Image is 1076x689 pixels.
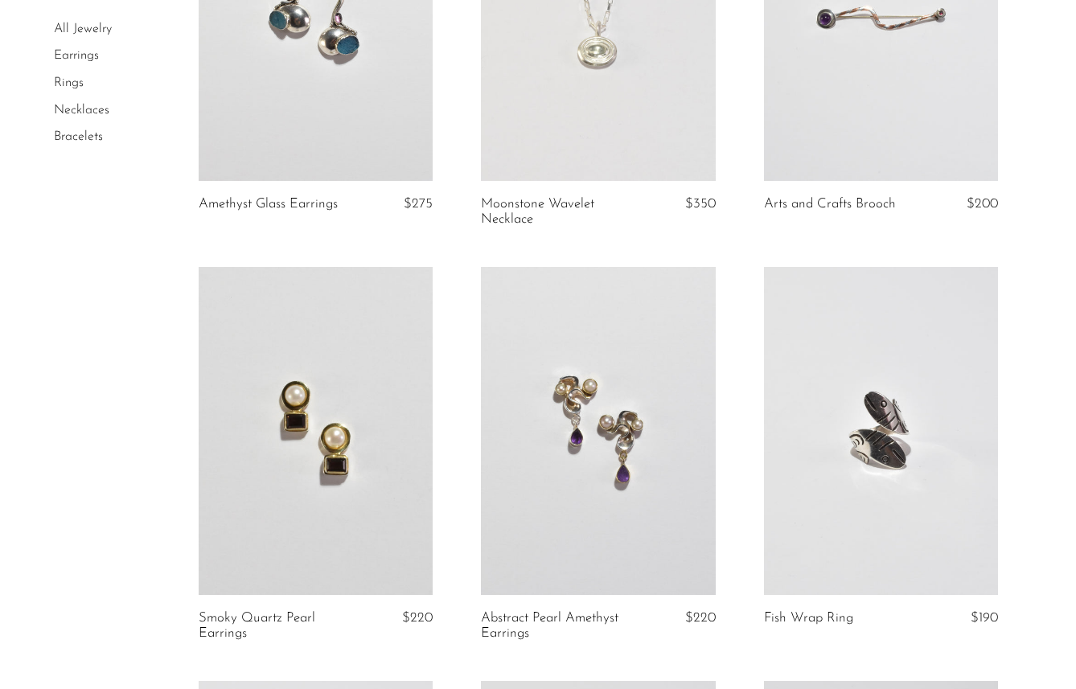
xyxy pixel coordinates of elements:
[54,76,84,89] a: Rings
[199,197,338,211] a: Amethyst Glass Earrings
[54,23,112,35] a: All Jewelry
[54,50,99,63] a: Earrings
[764,611,853,625] a: Fish Wrap Ring
[764,197,896,211] a: Arts and Crafts Brooch
[967,197,998,211] span: $200
[685,197,716,211] span: $350
[54,104,109,117] a: Necklaces
[481,197,635,227] a: Moonstone Wavelet Necklace
[404,197,433,211] span: $275
[971,611,998,625] span: $190
[54,130,103,143] a: Bracelets
[199,611,353,641] a: Smoky Quartz Pearl Earrings
[685,611,716,625] span: $220
[481,611,635,641] a: Abstract Pearl Amethyst Earrings
[402,611,433,625] span: $220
